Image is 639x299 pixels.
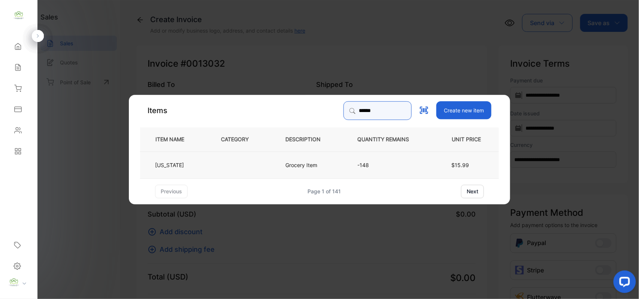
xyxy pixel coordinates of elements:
[608,268,639,299] iframe: LiveChat chat widget
[148,105,167,116] p: Items
[13,10,24,21] img: logo
[221,136,261,144] p: CATEGORY
[155,185,188,198] button: previous
[446,136,487,144] p: UNIT PRICE
[152,136,196,144] p: ITEM NAME
[451,162,469,168] span: $15.99
[285,136,333,144] p: DESCRIPTION
[461,185,484,198] button: next
[155,161,184,169] p: [US_STATE]
[8,277,19,288] img: profile
[436,101,491,119] button: Create new item
[357,136,421,144] p: QUANTITY REMAINS
[357,161,421,169] p: -148
[285,161,317,169] p: Grocery Item
[308,187,341,195] div: Page 1 of 141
